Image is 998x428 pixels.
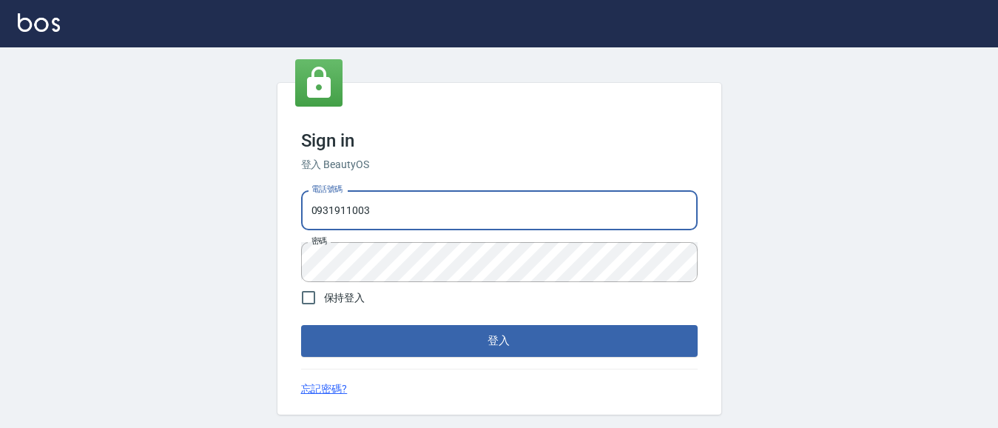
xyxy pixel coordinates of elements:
label: 電話號碼 [311,184,343,195]
a: 忘記密碼? [301,381,348,397]
button: 登入 [301,325,698,356]
label: 密碼 [311,235,327,247]
img: Logo [18,13,60,32]
h3: Sign in [301,130,698,151]
span: 保持登入 [324,290,365,306]
h6: 登入 BeautyOS [301,157,698,173]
